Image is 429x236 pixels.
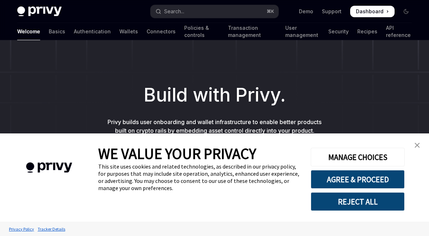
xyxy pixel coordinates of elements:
[11,81,418,109] h1: Build with Privy.
[357,23,377,40] a: Recipes
[400,6,412,17] button: Toggle dark mode
[36,223,67,235] a: Tracker Details
[415,143,420,148] img: close banner
[311,170,405,189] button: AGREE & PROCEED
[7,223,36,235] a: Privacy Policy
[299,8,313,15] a: Demo
[108,118,321,134] span: Privy builds user onboarding and wallet infrastructure to enable better products built on crypto ...
[98,163,300,192] div: This site uses cookies and related technologies, as described in our privacy policy, for purposes...
[151,5,278,18] button: Open search
[386,23,412,40] a: API reference
[410,138,424,152] a: close banner
[311,192,405,211] button: REJECT ALL
[267,9,274,14] span: ⌘ K
[328,23,349,40] a: Security
[17,6,62,16] img: dark logo
[147,23,176,40] a: Connectors
[184,23,219,40] a: Policies & controls
[322,8,342,15] a: Support
[228,23,277,40] a: Transaction management
[356,8,383,15] span: Dashboard
[119,23,138,40] a: Wallets
[98,144,256,163] span: WE VALUE YOUR PRIVACY
[74,23,111,40] a: Authentication
[311,148,405,166] button: MANAGE CHOICES
[285,23,320,40] a: User management
[350,6,395,17] a: Dashboard
[11,152,87,183] img: company logo
[164,7,184,16] div: Search...
[17,23,40,40] a: Welcome
[49,23,65,40] a: Basics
